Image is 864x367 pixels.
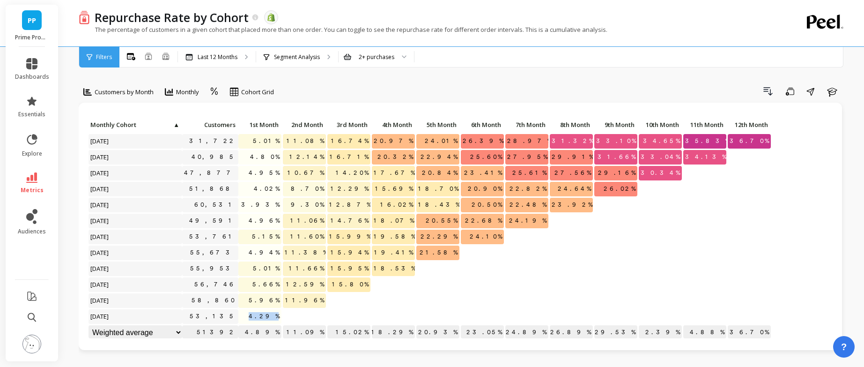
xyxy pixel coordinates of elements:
button: ? [833,336,855,358]
span: explore [22,150,42,157]
span: 22.68% [463,214,504,228]
p: Last 12 Months [198,53,237,61]
p: Repurchase Rate by Cohort [95,9,249,25]
p: 36.70% [728,325,771,339]
p: The percentage of customers in a given cohort that placed more than one order. You can toggle to ... [79,25,607,34]
span: 2nd Month [285,121,323,128]
span: Filters [96,53,112,61]
span: Cohort Grid [241,88,274,97]
span: 14.20% [334,166,370,180]
span: 4.80% [248,150,281,164]
span: 27.56% [553,166,593,180]
span: 15.69% [373,182,415,196]
span: 20.50% [470,198,504,212]
span: 8th Month [552,121,590,128]
span: 6th Month [463,121,501,128]
span: 4.29% [247,309,281,323]
p: 34.88% [683,325,726,339]
div: Toggle SortBy [282,118,327,133]
div: Toggle SortBy [327,118,371,133]
p: 1st Month [238,118,281,131]
span: 12.29% [329,182,370,196]
p: 15.02% [327,325,370,339]
div: Toggle SortBy [727,118,772,133]
span: 33.04% [639,150,682,164]
span: 15.80% [330,277,370,292]
p: 29.53% [594,325,637,339]
p: 4.89% [238,325,281,339]
span: 31.66% [596,150,637,164]
span: 24.64% [556,182,593,196]
span: 20.32% [376,150,415,164]
span: 29.16% [596,166,637,180]
span: 23.92% [550,198,594,212]
p: 24.89% [505,325,548,339]
p: 5th Month [416,118,459,131]
span: [DATE] [89,214,111,228]
span: 12.87% [327,198,373,212]
span: 4.95% [247,166,281,180]
span: 4th Month [374,121,412,128]
p: Monthly Cohort [89,118,182,131]
span: Monthly Cohort [90,121,172,128]
a: 55,673 [188,246,238,260]
span: 24.10% [468,230,504,244]
span: 22.29% [419,230,459,244]
span: 7th Month [507,121,546,128]
span: PP [28,15,36,26]
p: 3rd Month [327,118,370,131]
span: 4.02% [252,182,281,196]
div: Toggle SortBy [505,118,549,133]
span: 25.61% [510,166,548,180]
span: ▲ [172,121,179,128]
div: Toggle SortBy [371,118,416,133]
span: 34.13% [683,150,728,164]
a: 40,985 [190,150,238,164]
span: 11th Month [685,121,724,128]
span: 20.90% [466,182,504,196]
span: 10.67% [286,166,326,180]
p: 23.05% [461,325,504,339]
span: 5.01% [251,134,281,148]
span: ? [841,340,847,353]
div: Toggle SortBy [594,118,638,133]
span: 30.34% [639,166,682,180]
span: metrics [21,187,44,194]
a: 53,761 [187,230,238,244]
span: 5.01% [251,262,281,276]
div: Toggle SortBy [182,118,226,133]
span: 26.02% [602,182,637,196]
span: [DATE] [89,198,111,212]
div: Toggle SortBy [549,118,594,133]
a: 56,746 [192,277,238,292]
span: 20.97% [372,134,415,148]
a: 55,953 [188,262,238,276]
span: 8.70% [289,182,326,196]
span: 35.83% [683,134,731,148]
span: 15.99% [327,230,373,244]
div: Toggle SortBy [460,118,505,133]
span: 11.08% [285,134,326,148]
span: [DATE] [89,230,111,244]
span: 15.95% [329,262,370,276]
span: 21.58% [418,246,459,260]
span: 18.53% [372,262,417,276]
span: 3rd Month [329,121,368,128]
span: [DATE] [89,262,111,276]
span: 12th Month [730,121,768,128]
div: Toggle SortBy [238,118,282,133]
p: 2nd Month [283,118,326,131]
span: 36.70% [728,134,771,148]
span: 18.07% [372,214,416,228]
span: 14.76% [329,214,370,228]
a: 60,531 [192,198,238,212]
p: 6th Month [461,118,504,131]
span: 20.84% [420,166,459,180]
span: [DATE] [89,166,111,180]
span: 19.41% [372,246,415,260]
p: 10th Month [639,118,682,131]
span: audiences [18,228,46,235]
span: 22.48% [508,198,548,212]
p: Customers [182,118,238,131]
span: 9th Month [596,121,635,128]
